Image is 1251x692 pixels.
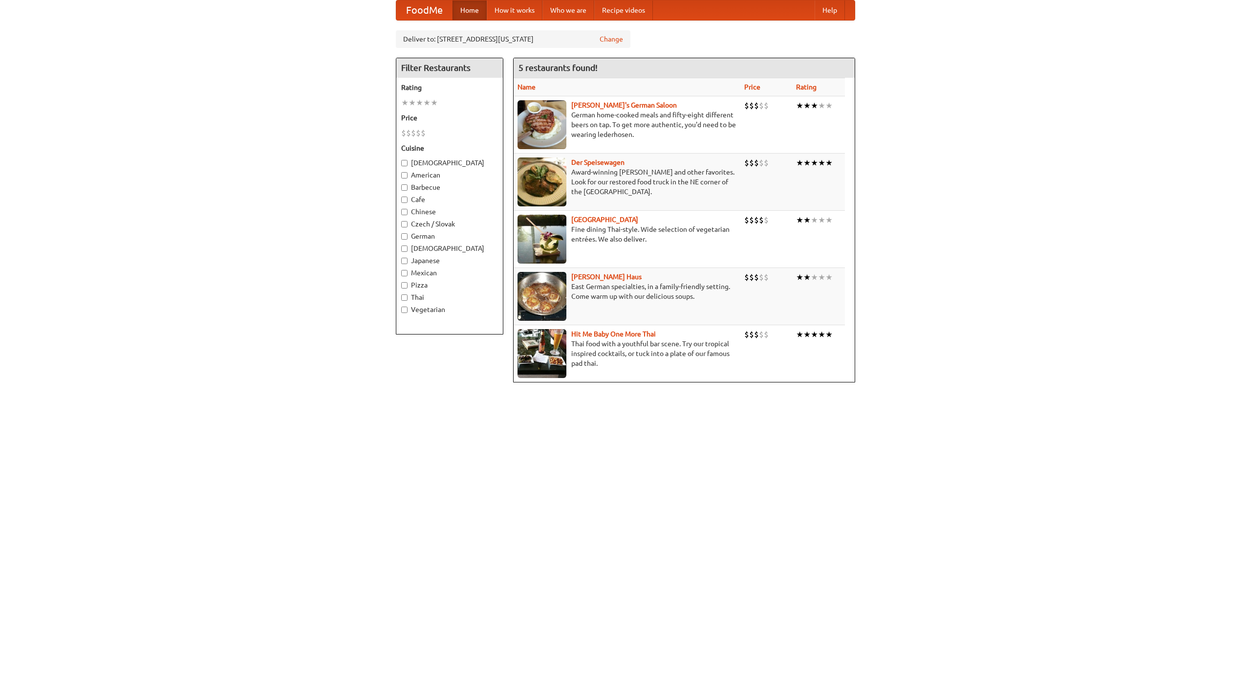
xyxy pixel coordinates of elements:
li: $ [421,128,426,138]
li: $ [749,157,754,168]
p: Thai food with a youthful bar scene. Try our tropical inspired cocktails, or tuck into a plate of... [518,339,736,368]
input: Mexican [401,270,408,276]
p: Award-winning [PERSON_NAME] and other favorites. Look for our restored food truck in the NE corne... [518,167,736,197]
p: East German specialties, in a family-friendly setting. Come warm up with our delicious soups. [518,282,736,301]
a: [PERSON_NAME] Haus [571,273,642,281]
li: $ [759,157,764,168]
p: German home-cooked meals and fifty-eight different beers on tap. To get more authentic, you'd nee... [518,110,736,139]
li: ★ [825,157,833,168]
li: ★ [796,100,803,111]
li: $ [416,128,421,138]
input: American [401,172,408,179]
label: Thai [401,292,498,302]
li: $ [759,100,764,111]
li: ★ [416,97,423,108]
a: Price [744,83,760,91]
h5: Rating [401,83,498,92]
label: [DEMOGRAPHIC_DATA] [401,244,498,253]
li: $ [744,329,749,340]
li: ★ [796,215,803,225]
a: [PERSON_NAME]'s German Saloon [571,101,677,109]
a: Help [815,0,845,20]
img: speisewagen.jpg [518,157,566,206]
label: Cafe [401,195,498,204]
li: $ [764,329,769,340]
li: ★ [818,215,825,225]
img: babythai.jpg [518,329,566,378]
input: Pizza [401,282,408,289]
label: Barbecue [401,182,498,192]
li: $ [759,215,764,225]
a: Who we are [542,0,594,20]
label: Vegetarian [401,305,498,314]
li: ★ [431,97,438,108]
input: Cafe [401,197,408,203]
ng-pluralize: 5 restaurants found! [518,63,598,72]
li: $ [759,329,764,340]
a: Home [453,0,487,20]
li: $ [754,100,759,111]
input: Japanese [401,258,408,264]
input: Thai [401,294,408,301]
li: ★ [423,97,431,108]
li: ★ [818,157,825,168]
input: German [401,233,408,240]
input: Chinese [401,209,408,215]
label: Chinese [401,207,498,217]
label: [DEMOGRAPHIC_DATA] [401,158,498,168]
a: Rating [796,83,817,91]
li: $ [749,272,754,283]
a: FoodMe [396,0,453,20]
div: Deliver to: [STREET_ADDRESS][US_STATE] [396,30,630,48]
li: ★ [803,272,811,283]
a: Name [518,83,536,91]
li: $ [764,100,769,111]
label: German [401,231,498,241]
li: $ [754,157,759,168]
li: $ [764,157,769,168]
li: ★ [825,329,833,340]
li: $ [411,128,416,138]
li: $ [744,100,749,111]
li: ★ [811,329,818,340]
input: Czech / Slovak [401,221,408,227]
b: Hit Me Baby One More Thai [571,330,656,338]
b: [GEOGRAPHIC_DATA] [571,216,638,223]
li: ★ [796,329,803,340]
b: Der Speisewagen [571,158,625,166]
input: Barbecue [401,184,408,191]
a: Recipe videos [594,0,653,20]
li: ★ [803,157,811,168]
li: $ [754,215,759,225]
li: $ [744,215,749,225]
li: ★ [803,100,811,111]
li: ★ [401,97,409,108]
li: $ [764,215,769,225]
input: [DEMOGRAPHIC_DATA] [401,160,408,166]
p: Fine dining Thai-style. Wide selection of vegetarian entrées. We also deliver. [518,224,736,244]
li: $ [749,100,754,111]
li: ★ [811,100,818,111]
label: American [401,170,498,180]
input: [DEMOGRAPHIC_DATA] [401,246,408,252]
li: ★ [825,272,833,283]
li: $ [744,157,749,168]
input: Vegetarian [401,307,408,313]
li: $ [754,272,759,283]
li: ★ [811,272,818,283]
li: ★ [796,272,803,283]
li: ★ [825,100,833,111]
a: Change [600,34,623,44]
li: $ [406,128,411,138]
li: $ [754,329,759,340]
label: Czech / Slovak [401,219,498,229]
img: esthers.jpg [518,100,566,149]
h5: Price [401,113,498,123]
label: Japanese [401,256,498,266]
li: $ [759,272,764,283]
li: $ [749,329,754,340]
li: $ [744,272,749,283]
li: ★ [825,215,833,225]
